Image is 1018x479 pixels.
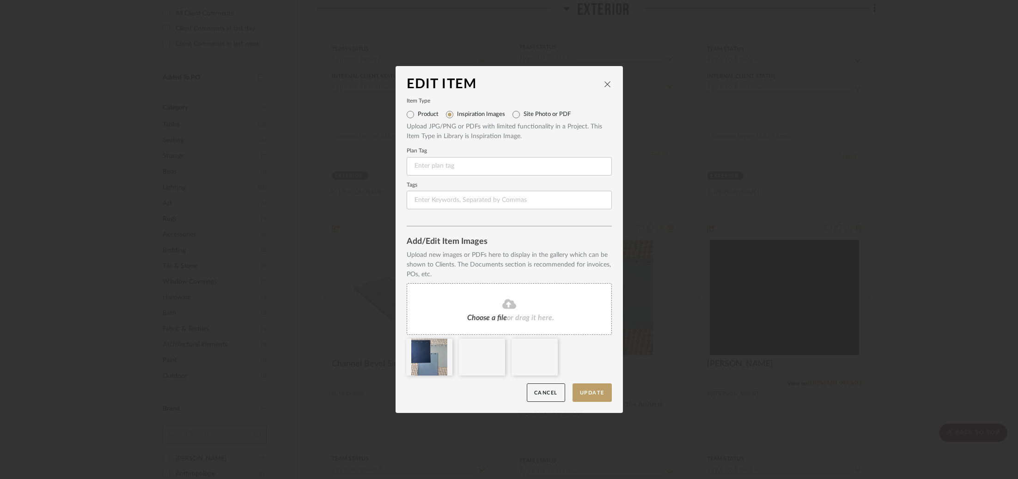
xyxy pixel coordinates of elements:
mat-radio-group: Select item type [407,107,612,122]
input: Enter plan tag [407,157,612,176]
label: Tags [407,183,612,188]
span: or drag it here. [507,314,554,321]
div: Upload new images or PDFs here to display in the gallery which can be shown to Clients. The Docum... [407,250,612,279]
input: Enter Keywords, Separated by Commas [407,191,612,209]
div: Add/Edit Item Images [407,237,612,247]
span: Choose a file [467,314,507,321]
div: Edit Item [407,77,603,92]
label: Inspiration Images [457,111,505,118]
div: Upload JPG/PNG or PDFs with limited functionality in a Project. This Item Type in Library is Insp... [407,122,612,141]
label: Item Type [407,99,612,103]
button: Cancel [527,383,565,402]
label: Plan Tag [407,149,612,153]
button: Update [573,383,612,402]
button: close [603,80,612,88]
label: Product [418,111,439,118]
label: Site Photo or PDF [524,111,571,118]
